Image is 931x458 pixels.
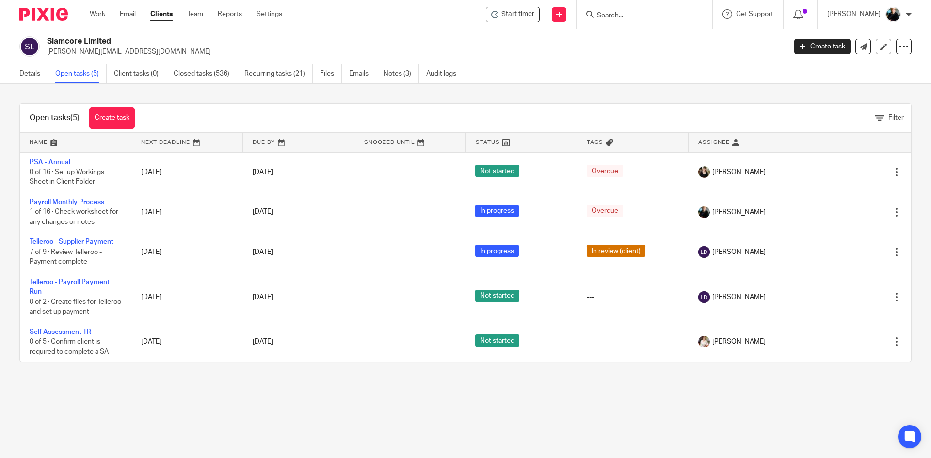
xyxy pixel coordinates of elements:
[30,113,80,123] h1: Open tasks
[349,64,376,83] a: Emails
[19,36,40,57] img: svg%3E
[698,166,710,178] img: Helen%20Campbell.jpeg
[476,140,500,145] span: Status
[501,9,534,19] span: Start timer
[30,249,102,266] span: 7 of 9 · Review Telleroo - Payment complete
[587,337,679,347] div: ---
[794,39,851,54] a: Create task
[131,192,243,232] td: [DATE]
[587,165,623,177] span: Overdue
[587,140,603,145] span: Tags
[698,336,710,347] img: Kayleigh%20Henson.jpeg
[187,9,203,19] a: Team
[120,9,136,19] a: Email
[475,205,519,217] span: In progress
[150,9,173,19] a: Clients
[30,159,70,166] a: PSA - Annual
[131,152,243,192] td: [DATE]
[90,9,105,19] a: Work
[587,245,645,257] span: In review (client)
[475,290,519,302] span: Not started
[827,9,881,19] p: [PERSON_NAME]
[30,329,91,335] a: Self Assessment TR
[712,292,766,302] span: [PERSON_NAME]
[89,107,135,129] a: Create task
[244,64,313,83] a: Recurring tasks (21)
[712,167,766,177] span: [PERSON_NAME]
[131,272,243,322] td: [DATE]
[712,337,766,347] span: [PERSON_NAME]
[486,7,540,22] div: Slamcore Limited
[30,299,121,316] span: 0 of 2 · Create files for Telleroo and set up payment
[712,207,766,217] span: [PERSON_NAME]
[253,249,273,255] span: [DATE]
[475,245,519,257] span: In progress
[257,9,282,19] a: Settings
[587,205,623,217] span: Overdue
[19,64,48,83] a: Details
[131,322,243,362] td: [DATE]
[698,246,710,258] img: svg%3E
[19,8,68,21] img: Pixie
[712,247,766,257] span: [PERSON_NAME]
[55,64,107,83] a: Open tasks (5)
[475,165,519,177] span: Not started
[253,338,273,345] span: [DATE]
[30,169,104,186] span: 0 of 16 · Set up Workings Sheet in Client Folder
[698,291,710,303] img: svg%3E
[30,209,118,226] span: 1 of 16 · Check worksheet for any changes or notes
[253,209,273,216] span: [DATE]
[320,64,342,83] a: Files
[888,114,904,121] span: Filter
[30,279,110,295] a: Telleroo - Payroll Payment Run
[70,114,80,122] span: (5)
[114,64,166,83] a: Client tasks (0)
[253,294,273,300] span: [DATE]
[253,169,273,175] span: [DATE]
[30,238,113,245] a: Telleroo - Supplier Payment
[736,11,773,17] span: Get Support
[30,338,109,355] span: 0 of 5 · Confirm client is required to complete a SA
[475,334,519,347] span: Not started
[596,12,683,20] input: Search
[218,9,242,19] a: Reports
[47,47,780,57] p: [PERSON_NAME][EMAIL_ADDRESS][DOMAIN_NAME]
[47,36,633,47] h2: Slamcore Limited
[384,64,419,83] a: Notes (3)
[426,64,464,83] a: Audit logs
[587,292,679,302] div: ---
[30,199,104,205] a: Payroll Monthly Process
[885,7,901,22] img: nicky-partington.jpg
[364,140,415,145] span: Snoozed Until
[174,64,237,83] a: Closed tasks (536)
[131,232,243,272] td: [DATE]
[698,206,710,218] img: nicky-partington.jpg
